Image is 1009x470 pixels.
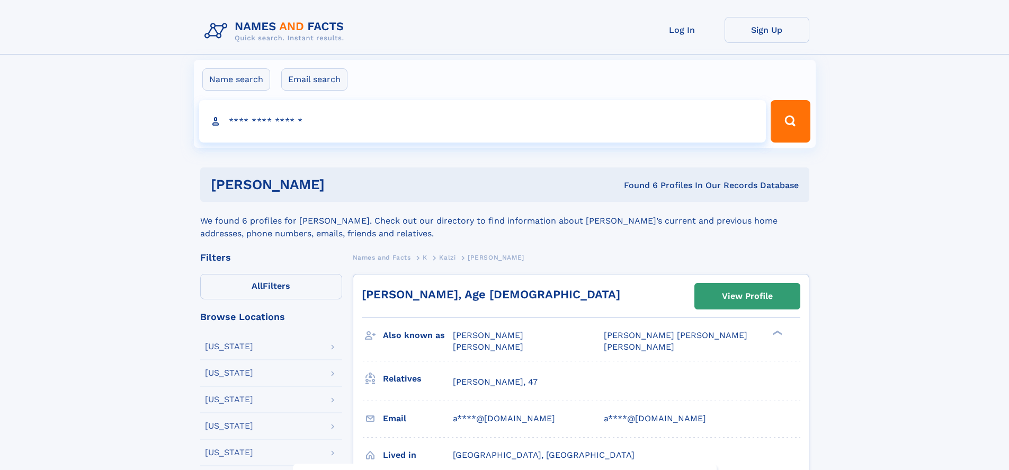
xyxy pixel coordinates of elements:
[770,330,783,336] div: ❯
[383,326,453,344] h3: Also known as
[281,68,347,91] label: Email search
[383,370,453,388] h3: Relatives
[205,422,253,430] div: [US_STATE]
[423,251,427,264] a: K
[200,253,342,262] div: Filters
[199,100,766,143] input: search input
[211,178,475,191] h1: [PERSON_NAME]
[722,284,773,308] div: View Profile
[200,202,809,240] div: We found 6 profiles for [PERSON_NAME]. Check out our directory to find information about [PERSON_...
[205,448,253,457] div: [US_STATE]
[453,450,635,460] span: [GEOGRAPHIC_DATA], [GEOGRAPHIC_DATA]
[640,17,725,43] a: Log In
[423,254,427,261] span: K
[439,251,456,264] a: Kalzi
[725,17,809,43] a: Sign Up
[604,342,674,352] span: [PERSON_NAME]
[604,330,747,340] span: [PERSON_NAME] [PERSON_NAME]
[474,180,799,191] div: Found 6 Profiles In Our Records Database
[439,254,456,261] span: Kalzi
[200,274,342,299] label: Filters
[205,395,253,404] div: [US_STATE]
[383,410,453,428] h3: Email
[453,342,523,352] span: [PERSON_NAME]
[205,369,253,377] div: [US_STATE]
[252,281,263,291] span: All
[453,376,538,388] a: [PERSON_NAME], 47
[205,342,253,351] div: [US_STATE]
[453,330,523,340] span: [PERSON_NAME]
[695,283,800,309] a: View Profile
[353,251,411,264] a: Names and Facts
[202,68,270,91] label: Name search
[200,17,353,46] img: Logo Names and Facts
[468,254,524,261] span: [PERSON_NAME]
[200,312,342,322] div: Browse Locations
[362,288,620,301] a: [PERSON_NAME], Age [DEMOGRAPHIC_DATA]
[383,446,453,464] h3: Lived in
[771,100,810,143] button: Search Button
